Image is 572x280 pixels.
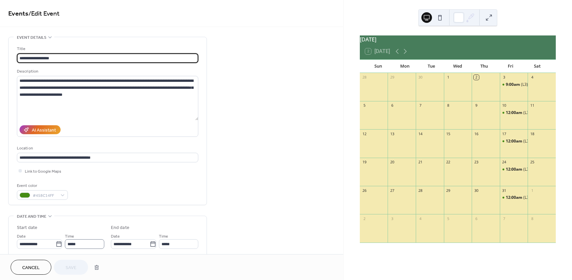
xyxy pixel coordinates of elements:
[474,103,479,108] div: 9
[365,60,392,73] div: Sun
[17,34,46,41] span: Event details
[446,188,451,193] div: 29
[502,103,507,108] div: 10
[446,160,451,165] div: 22
[446,216,451,221] div: 5
[418,60,445,73] div: Tue
[524,60,550,73] div: Sat
[17,213,46,220] span: Date and time
[474,75,479,80] div: 2
[500,167,528,172] div: (L3) Study Session
[17,182,67,189] div: Event color
[502,75,507,80] div: 3
[25,168,61,175] span: Link to Google Maps
[523,139,557,144] div: (L3) Study Session
[474,216,479,221] div: 6
[418,131,423,136] div: 14
[418,188,423,193] div: 28
[65,233,74,240] span: Time
[390,160,395,165] div: 20
[362,160,367,165] div: 19
[418,216,423,221] div: 4
[506,195,523,200] span: 12:00am
[32,127,56,134] div: AI Assistant
[17,145,197,152] div: Location
[530,188,535,193] div: 1
[17,68,197,75] div: Description
[506,139,523,144] span: 12:00am
[362,216,367,221] div: 2
[523,195,557,200] div: (L3) Study Session
[11,260,51,275] button: Cancel
[474,188,479,193] div: 30
[33,192,57,199] span: #458C14FF
[471,60,498,73] div: Thu
[362,188,367,193] div: 26
[22,264,40,271] span: Cancel
[390,188,395,193] div: 27
[17,45,197,52] div: Title
[502,188,507,193] div: 31
[530,103,535,108] div: 11
[523,167,557,172] div: (L3) Study Session
[392,60,418,73] div: Mon
[360,35,556,43] div: [DATE]
[474,131,479,136] div: 16
[111,233,120,240] span: Date
[445,60,471,73] div: Wed
[390,103,395,108] div: 6
[502,216,507,221] div: 7
[28,7,60,20] span: / Edit Event
[530,216,535,221] div: 8
[506,82,521,87] span: 9:00am
[111,224,129,231] div: End date
[390,216,395,221] div: 3
[159,233,168,240] span: Time
[418,160,423,165] div: 21
[498,60,524,73] div: Fri
[418,75,423,80] div: 30
[502,160,507,165] div: 24
[530,160,535,165] div: 25
[362,103,367,108] div: 5
[390,131,395,136] div: 13
[418,103,423,108] div: 7
[523,110,557,116] div: (L3) Study Session
[390,75,395,80] div: 29
[446,75,451,80] div: 1
[530,131,535,136] div: 18
[500,195,528,200] div: (L3) Study Session
[474,160,479,165] div: 23
[500,139,528,144] div: (L3) Study Session
[362,75,367,80] div: 28
[446,103,451,108] div: 8
[8,7,28,20] a: Events
[506,110,523,116] span: 12:00am
[362,131,367,136] div: 12
[506,167,523,172] span: 12:00am
[17,233,26,240] span: Date
[521,82,554,87] div: (L3) Study Session
[502,131,507,136] div: 17
[20,125,61,134] button: AI Assistant
[446,131,451,136] div: 15
[17,224,37,231] div: Start date
[530,75,535,80] div: 4
[500,82,528,87] div: (L3) Study Session
[500,110,528,116] div: (L3) Study Session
